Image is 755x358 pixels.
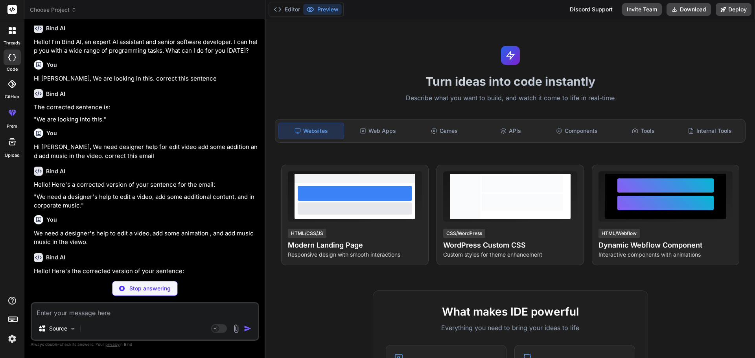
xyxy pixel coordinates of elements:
[34,103,258,112] p: The corrected sentence is:
[34,180,258,189] p: Hello! Here's a corrected version of your sentence for the email:
[667,3,711,16] button: Download
[6,332,19,345] img: settings
[34,267,258,276] p: Hello! Here's the corrected version of your sentence:
[545,123,610,139] div: Components
[270,93,750,103] p: Describe what you want to build, and watch it come to life in real-time
[271,4,303,15] button: Editor
[443,229,485,238] div: CSS/WordPress
[443,240,577,251] h4: WordPress Custom CSS
[7,66,18,73] label: code
[598,251,733,259] p: Interactive components with animations
[288,229,326,238] div: HTML/CSS/JS
[34,115,258,124] p: "We are looking into this."
[622,3,662,16] button: Invite Team
[478,123,543,139] div: APIs
[412,123,477,139] div: Games
[46,129,57,137] h6: You
[34,193,258,210] p: "We need a designer's help to edit a video, add some additional content, and incorporate music."
[5,94,19,100] label: GitHub
[270,74,750,88] h1: Turn ideas into code instantly
[288,240,422,251] h4: Modern Landing Page
[4,40,20,46] label: threads
[46,253,65,261] h6: Bind AI
[565,3,617,16] div: Discord Support
[232,324,241,333] img: attachment
[46,216,57,224] h6: You
[386,303,635,320] h2: What makes IDE powerful
[346,123,411,139] div: Web Apps
[34,74,258,83] p: Hi [PERSON_NAME], We are looking in this. correct this sentence
[46,90,65,98] h6: Bind AI
[598,240,733,251] h4: Dynamic Webflow Component
[598,229,640,238] div: HTML/Webflow
[105,342,120,347] span: privacy
[30,6,77,14] span: Choose Project
[34,143,258,160] p: Hi [PERSON_NAME], We need designer help for edit video add some addition and add music in the vid...
[386,323,635,332] p: Everything you need to bring your ideas to life
[46,24,65,32] h6: Bind AI
[716,3,751,16] button: Deploy
[288,251,422,259] p: Responsive design with smooth interactions
[677,123,742,139] div: Internal Tools
[7,123,17,130] label: prem
[46,61,57,69] h6: You
[303,4,342,15] button: Preview
[49,325,67,332] p: Source
[611,123,676,139] div: Tools
[278,123,344,139] div: Websites
[34,229,258,247] p: We need a designer's help to edit a video, add some animation , and add music music in the viewo.
[70,325,76,332] img: Pick Models
[31,341,259,348] p: Always double-check its answers. Your in Bind
[443,251,577,259] p: Custom styles for theme enhancement
[34,38,258,55] p: Hello! I'm Bind AI, an expert AI assistant and senior software developer. I can help you with a w...
[46,167,65,175] h6: Bind AI
[129,285,171,292] p: Stop answering
[5,152,20,159] label: Upload
[244,325,252,332] img: icon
